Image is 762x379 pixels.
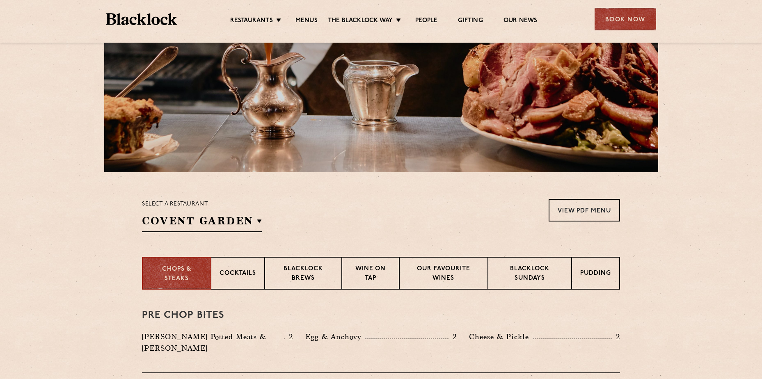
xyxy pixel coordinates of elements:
h3: Pre Chop Bites [142,310,620,321]
p: Blacklock Sundays [497,265,563,284]
p: Cheese & Pickle [469,331,533,342]
p: 2 [612,331,620,342]
p: 2 [285,331,293,342]
a: Restaurants [230,17,273,26]
p: Wine on Tap [350,265,391,284]
a: The Blacklock Way [328,17,393,26]
p: Chops & Steaks [151,265,202,283]
p: Blacklock Brews [273,265,333,284]
a: Menus [295,17,318,26]
div: Book Now [595,8,656,30]
h2: Covent Garden [142,214,262,232]
a: View PDF Menu [549,199,620,221]
p: 2 [449,331,457,342]
p: Cocktails [220,269,256,279]
p: [PERSON_NAME] Potted Meats & [PERSON_NAME] [142,331,284,354]
a: Our News [503,17,538,26]
p: Our favourite wines [408,265,479,284]
p: Select a restaurant [142,199,262,210]
img: BL_Textured_Logo-footer-cropped.svg [106,13,177,25]
p: Egg & Anchovy [305,331,365,342]
a: People [415,17,437,26]
a: Gifting [458,17,483,26]
p: Pudding [580,269,611,279]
